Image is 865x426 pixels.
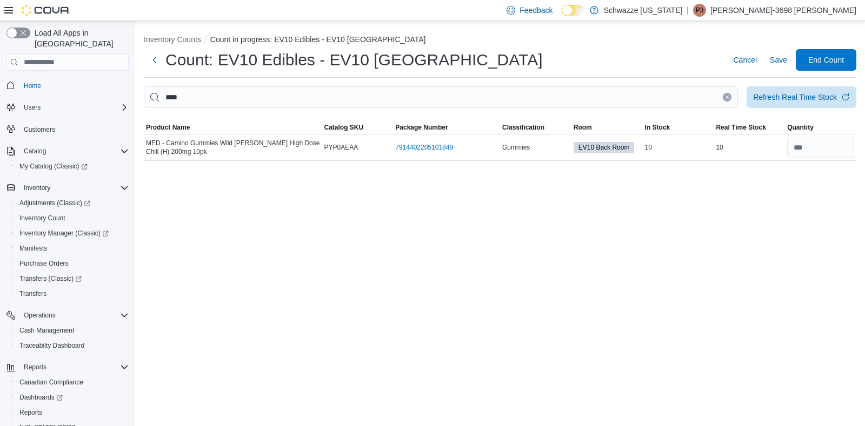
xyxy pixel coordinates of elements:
button: Real Time Stock [714,121,785,134]
span: Customers [19,123,129,136]
p: Schwazze [US_STATE] [604,4,683,17]
span: Transfers (Classic) [19,274,82,283]
a: Dashboards [11,390,133,405]
input: This is a search bar. After typing your query, hit enter to filter the results lower in the page. [144,86,738,108]
span: Inventory Manager (Classic) [15,227,129,240]
span: Inventory [24,184,50,192]
button: Canadian Compliance [11,375,133,390]
span: In Stock [645,123,670,132]
div: 10 [643,141,714,154]
nav: An example of EuiBreadcrumbs [144,34,856,47]
button: Manifests [11,241,133,256]
span: Manifests [15,242,129,255]
button: Save [766,49,791,71]
span: Catalog [24,147,46,155]
button: Catalog [2,144,133,159]
span: Cash Management [19,326,74,335]
a: 7914402205101849 [395,143,453,152]
span: P3 [696,4,704,17]
span: Package Number [395,123,448,132]
span: My Catalog (Classic) [15,160,129,173]
span: Transfers [19,289,46,298]
span: Classification [502,123,544,132]
span: MED - Camino Gummies Wild [PERSON_NAME] High Dose Chill (H) 200mg 10pk [146,139,320,156]
button: Next [144,49,165,71]
button: Cancel [729,49,761,71]
button: Purchase Orders [11,256,133,271]
span: Reports [15,406,129,419]
a: Reports [15,406,46,419]
span: Users [19,101,129,114]
span: Canadian Compliance [19,378,83,387]
a: Traceabilty Dashboard [15,339,89,352]
span: Dark Mode [562,16,562,17]
span: Transfers (Classic) [15,272,129,285]
a: Inventory Manager (Classic) [11,226,133,241]
span: Users [24,103,41,112]
a: Canadian Compliance [15,376,88,389]
span: Reports [24,363,46,371]
button: Users [2,100,133,115]
span: Catalog [19,145,129,158]
span: Adjustments (Classic) [15,197,129,209]
span: Customers [24,125,55,134]
span: EV10 Back Room [574,142,635,153]
button: Inventory [19,181,55,194]
button: Quantity [785,121,856,134]
span: Load All Apps in [GEOGRAPHIC_DATA] [30,28,129,49]
span: My Catalog (Classic) [19,162,88,171]
span: End Count [808,55,844,65]
span: Purchase Orders [19,259,69,268]
button: Operations [19,309,60,322]
button: Operations [2,308,133,323]
span: Traceabilty Dashboard [19,341,84,350]
a: Purchase Orders [15,257,73,270]
button: Reports [19,361,51,374]
span: Feedback [520,5,553,16]
button: Customers [2,121,133,137]
button: Transfers [11,286,133,301]
button: Inventory Count [11,211,133,226]
button: Refresh Real Time Stock [747,86,856,108]
a: Transfers (Classic) [11,271,133,286]
span: Operations [24,311,56,320]
button: Reports [11,405,133,420]
span: Inventory Manager (Classic) [19,229,109,238]
span: Cash Management [15,324,129,337]
a: My Catalog (Classic) [15,160,92,173]
span: Inventory [19,181,129,194]
span: Quantity [787,123,814,132]
button: Traceabilty Dashboard [11,338,133,353]
a: Transfers [15,287,51,300]
button: Clear input [723,93,731,102]
span: Gummies [502,143,530,152]
div: Refresh Real Time Stock [753,92,837,103]
span: Cancel [733,55,757,65]
span: Inventory Count [19,214,65,222]
span: Reports [19,361,129,374]
button: Inventory [2,180,133,195]
span: PYP0AEAA [324,143,358,152]
span: Save [770,55,787,65]
a: Transfers (Classic) [15,272,86,285]
div: Pedro-3698 Salazar [693,4,706,17]
input: Dark Mode [562,5,584,16]
button: Reports [2,360,133,375]
button: End Count [796,49,856,71]
button: Count in progress: EV10 Edibles - EV10 [GEOGRAPHIC_DATA] [210,35,426,44]
span: Home [19,78,129,92]
a: Adjustments (Classic) [15,197,95,209]
a: Dashboards [15,391,67,404]
a: Inventory Manager (Classic) [15,227,113,240]
a: Cash Management [15,324,78,337]
span: Product Name [146,123,190,132]
button: Package Number [393,121,500,134]
a: Adjustments (Classic) [11,195,133,211]
span: Dashboards [19,393,63,402]
span: Traceabilty Dashboard [15,339,129,352]
button: In Stock [643,121,714,134]
span: Catalog SKU [324,123,364,132]
button: Catalog [19,145,50,158]
button: Inventory Counts [144,35,201,44]
span: Operations [19,309,129,322]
